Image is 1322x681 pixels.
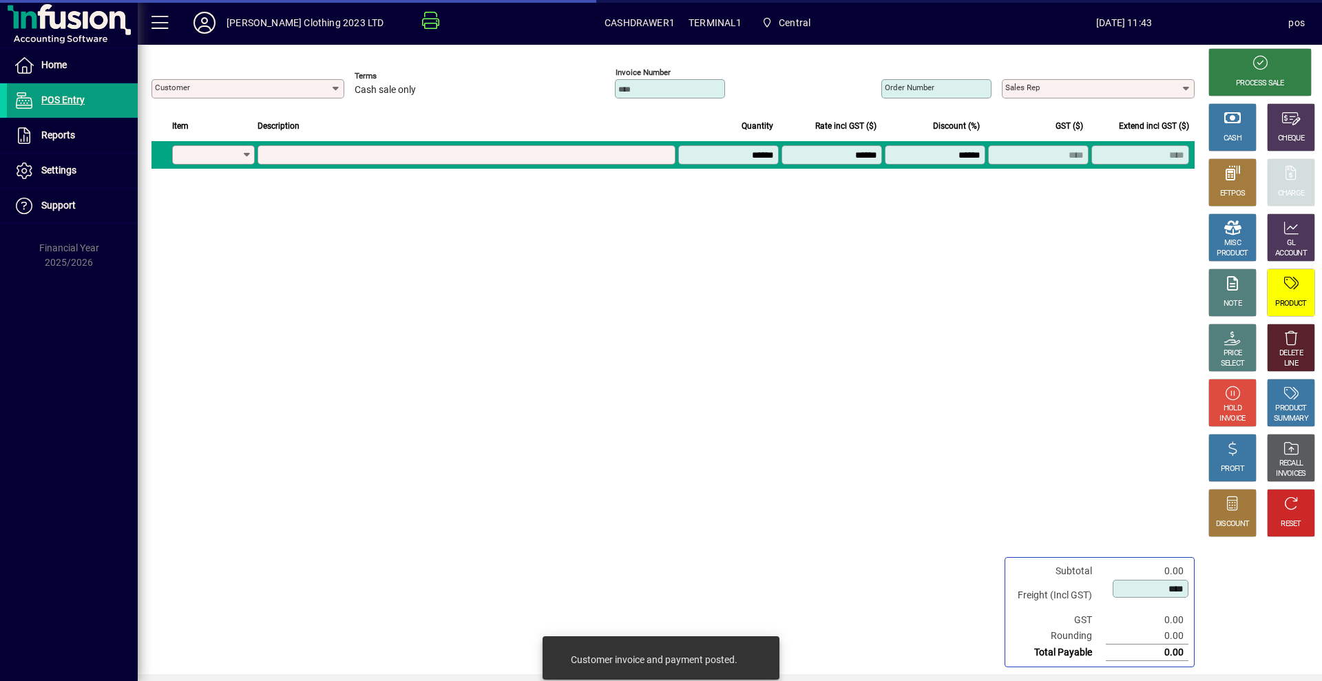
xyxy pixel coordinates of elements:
[41,165,76,176] span: Settings
[756,10,817,35] span: Central
[1224,134,1241,144] div: CASH
[571,653,737,667] div: Customer invoice and payment posted.
[1275,249,1307,259] div: ACCOUNT
[1224,299,1241,309] div: NOTE
[41,129,75,140] span: Reports
[1011,628,1106,645] td: Rounding
[1288,12,1305,34] div: pos
[779,12,810,34] span: Central
[1220,189,1246,199] div: EFTPOS
[616,67,671,77] mat-label: Invoice number
[742,118,773,134] span: Quantity
[155,83,190,92] mat-label: Customer
[605,12,675,34] span: CASHDRAWER1
[1217,249,1248,259] div: PRODUCT
[1224,404,1241,414] div: HOLD
[1056,118,1083,134] span: GST ($)
[1011,563,1106,579] td: Subtotal
[885,83,934,92] mat-label: Order number
[1106,563,1188,579] td: 0.00
[1279,348,1303,359] div: DELETE
[1106,628,1188,645] td: 0.00
[1221,464,1244,474] div: PROFIT
[7,154,138,188] a: Settings
[1278,134,1304,144] div: CHEQUE
[815,118,877,134] span: Rate incl GST ($)
[1274,414,1308,424] div: SUMMARY
[7,118,138,153] a: Reports
[1011,579,1106,612] td: Freight (Incl GST)
[1236,78,1284,89] div: PROCESS SALE
[1275,404,1306,414] div: PRODUCT
[41,94,85,105] span: POS Entry
[1275,299,1306,309] div: PRODUCT
[1216,519,1249,530] div: DISCOUNT
[1281,519,1301,530] div: RESET
[7,48,138,83] a: Home
[1287,238,1296,249] div: GL
[182,10,227,35] button: Profile
[1011,645,1106,661] td: Total Payable
[1221,359,1245,369] div: SELECT
[227,12,384,34] div: [PERSON_NAME] Clothing 2023 LTD
[1106,612,1188,628] td: 0.00
[689,12,742,34] span: TERMINAL1
[1005,83,1040,92] mat-label: Sales rep
[41,200,76,211] span: Support
[7,189,138,223] a: Support
[1106,645,1188,661] td: 0.00
[41,59,67,70] span: Home
[1284,359,1298,369] div: LINE
[1011,612,1106,628] td: GST
[172,118,189,134] span: Item
[258,118,300,134] span: Description
[355,85,416,96] span: Cash sale only
[933,118,980,134] span: Discount (%)
[1219,414,1245,424] div: INVOICE
[1279,459,1303,469] div: RECALL
[960,12,1289,34] span: [DATE] 11:43
[1119,118,1189,134] span: Extend incl GST ($)
[1224,238,1241,249] div: MISC
[1276,469,1305,479] div: INVOICES
[355,72,437,81] span: Terms
[1224,348,1242,359] div: PRICE
[1278,189,1305,199] div: CHARGE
